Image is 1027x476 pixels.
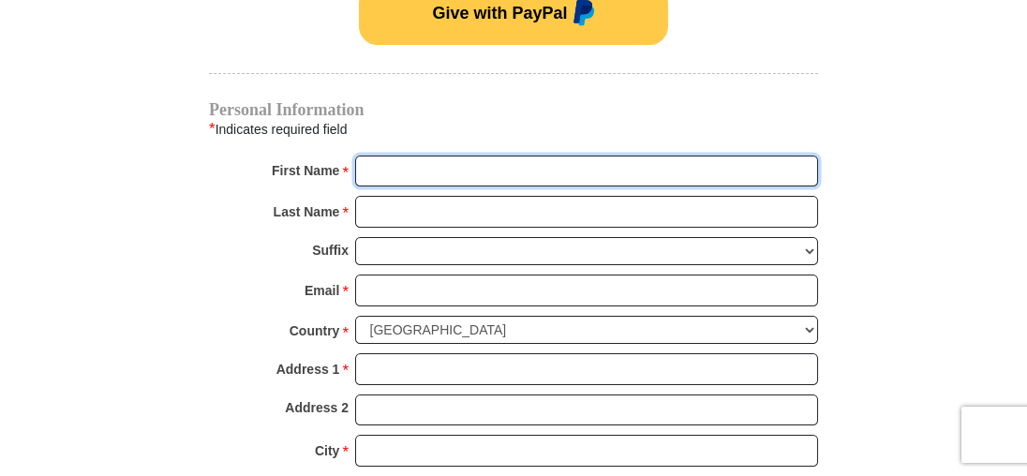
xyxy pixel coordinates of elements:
[209,117,818,141] div: Indicates required field
[315,438,339,464] strong: City
[209,102,818,117] h4: Personal Information
[432,4,567,22] span: Give with PayPal
[290,318,340,344] strong: Country
[272,157,339,184] strong: First Name
[312,237,349,263] strong: Suffix
[274,199,340,225] strong: Last Name
[305,277,339,304] strong: Email
[276,356,340,382] strong: Address 1
[285,394,349,421] strong: Address 2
